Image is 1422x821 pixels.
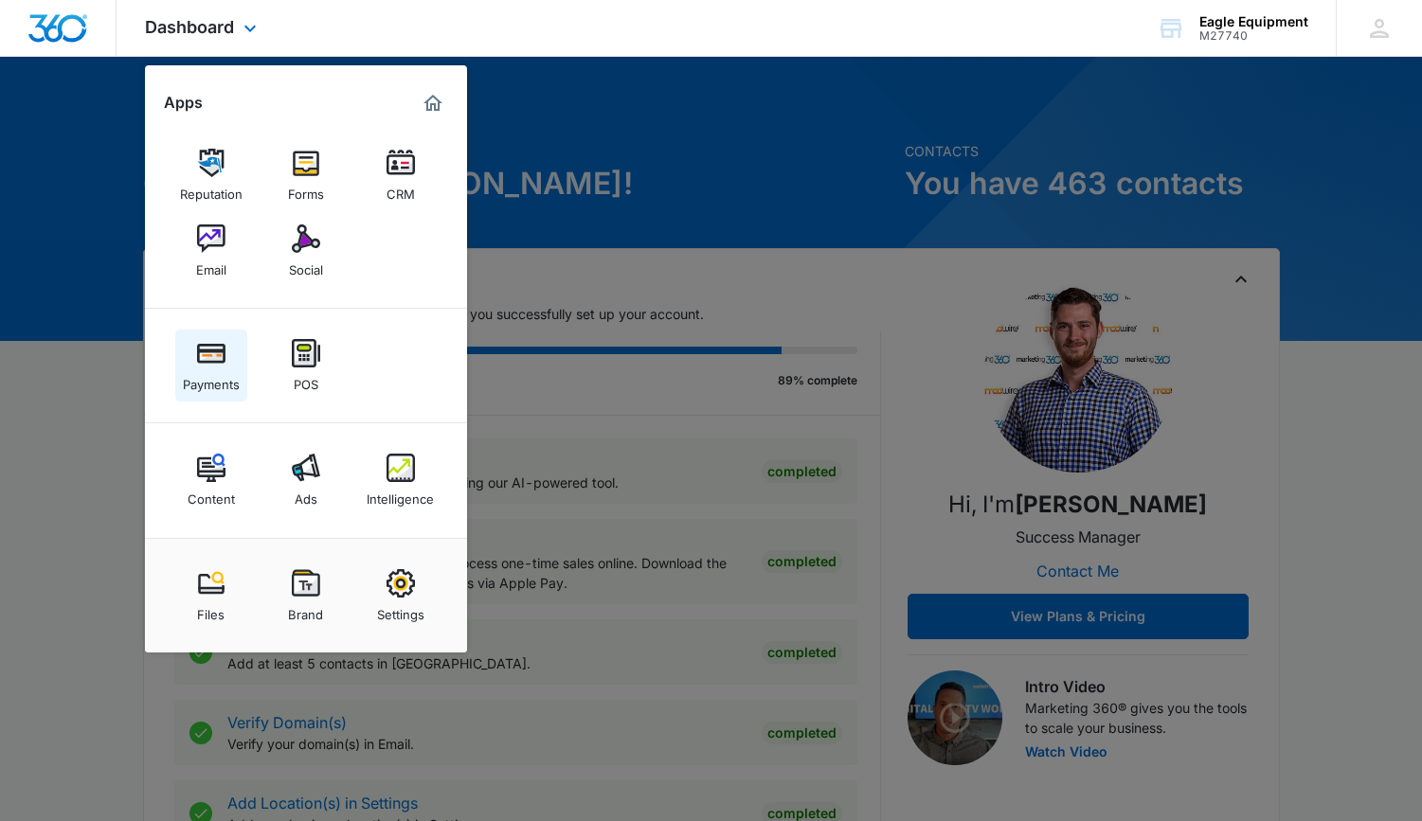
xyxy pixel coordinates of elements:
a: Email [175,215,247,287]
div: Intelligence [367,482,434,507]
div: Brand [288,598,323,622]
a: POS [270,330,342,402]
span: Dashboard [145,17,234,37]
a: Social [270,215,342,287]
a: Content [175,444,247,516]
div: Forms [288,177,324,202]
h2: Apps [164,94,203,112]
div: account id [1199,29,1308,43]
a: Forms [270,139,342,211]
a: Brand [270,560,342,632]
div: POS [294,367,318,392]
a: Payments [175,330,247,402]
div: Social [289,253,323,277]
a: Settings [365,560,437,632]
a: Marketing 360® Dashboard [418,88,448,118]
div: CRM [387,177,415,202]
div: Email [196,253,226,277]
div: Content [188,482,235,507]
a: Intelligence [365,444,437,516]
div: account name [1199,14,1308,29]
a: Files [175,560,247,632]
div: Reputation [180,177,243,202]
div: Payments [183,367,240,392]
a: Ads [270,444,342,516]
a: CRM [365,139,437,211]
a: Reputation [175,139,247,211]
div: Files [197,598,225,622]
div: Settings [377,598,424,622]
div: Ads [295,482,317,507]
